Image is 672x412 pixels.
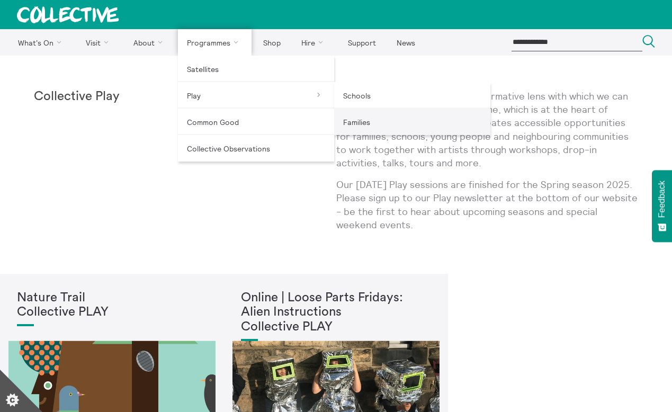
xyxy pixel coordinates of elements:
a: Visit [77,29,122,56]
a: Support [338,29,385,56]
button: Feedback - Show survey [652,170,672,242]
strong: Collective Play [34,90,120,103]
a: Satellites [178,56,334,82]
a: Play [178,82,334,109]
h1: Nature Trail Collective PLAY [17,291,207,320]
a: Hire [292,29,337,56]
a: About [124,29,176,56]
a: Schools [334,82,490,109]
a: Shop [254,29,290,56]
a: Programmes [178,29,252,56]
a: Collective Observations [178,135,334,162]
a: News [387,29,424,56]
h1: Online | Loose Parts Fridays: Alien Instructions Collective PLAY [241,291,431,335]
span: Feedback [657,181,667,218]
a: Families [334,109,490,135]
p: Our [DATE] Play sessions are finished for the Spring season 2025. Please sign up to our Play news... [336,178,639,231]
a: Common Good [178,109,334,135]
a: What's On [8,29,75,56]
